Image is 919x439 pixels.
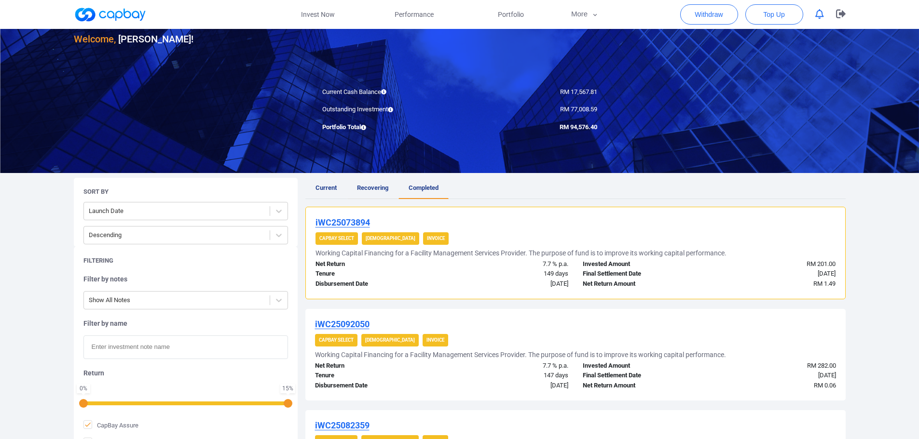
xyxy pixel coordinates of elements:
[409,184,439,191] span: Completed
[763,10,784,19] span: Top Up
[498,9,524,20] span: Portfolio
[807,260,836,267] span: RM 201.00
[315,87,460,97] div: Current Cash Balance
[83,256,113,265] h5: Filtering
[83,187,109,196] h5: Sort By
[576,259,709,269] div: Invested Amount
[813,280,836,287] span: RM 1.49
[315,184,337,191] span: Current
[576,381,710,391] div: Net Return Amount
[315,319,370,329] u: iWC25092050
[442,269,576,279] div: 149 days
[807,362,836,369] span: RM 282.00
[745,4,803,25] button: Top Up
[315,350,726,359] h5: Working Capital Financing for a Facility Management Services Provider. The purpose of fund is to ...
[83,319,288,328] h5: Filter by name
[308,279,442,289] div: Disbursement Date
[83,420,138,430] span: CapBay Assure
[442,279,576,289] div: [DATE]
[315,122,460,133] div: Portfolio Total
[814,382,836,389] span: RM 0.06
[308,381,442,391] div: Disbursement Date
[319,337,354,343] strong: CapBay Select
[576,269,709,279] div: Final Settlement Date
[282,386,293,391] div: 15 %
[576,371,710,381] div: Final Settlement Date
[79,386,88,391] div: 0 %
[319,236,354,241] strong: CapBay Select
[560,106,597,113] span: RM 77,008.59
[680,4,738,25] button: Withdraw
[83,369,288,377] h5: Return
[74,31,193,47] h3: [PERSON_NAME] !
[709,371,843,381] div: [DATE]
[365,337,415,343] strong: [DEMOGRAPHIC_DATA]
[441,371,576,381] div: 147 days
[427,236,445,241] strong: Invoice
[560,123,597,131] span: RM 94,576.40
[709,269,843,279] div: [DATE]
[366,236,415,241] strong: [DEMOGRAPHIC_DATA]
[441,361,576,371] div: 7.7 % p.a.
[83,335,288,359] input: Enter investment note name
[315,249,727,257] h5: Working Capital Financing for a Facility Management Services Provider. The purpose of fund is to ...
[357,184,388,191] span: Recovering
[395,9,434,20] span: Performance
[426,337,444,343] strong: Invoice
[576,361,710,371] div: Invested Amount
[83,275,288,283] h5: Filter by notes
[560,88,597,95] span: RM 17,567.81
[308,361,442,371] div: Net Return
[315,105,460,115] div: Outstanding Investment
[315,420,370,430] u: iWC25082359
[308,269,442,279] div: Tenure
[442,259,576,269] div: 7.7 % p.a.
[441,381,576,391] div: [DATE]
[308,371,442,381] div: Tenure
[308,259,442,269] div: Net Return
[315,217,370,227] u: iWC25073894
[576,279,709,289] div: Net Return Amount
[74,33,116,45] span: Welcome,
